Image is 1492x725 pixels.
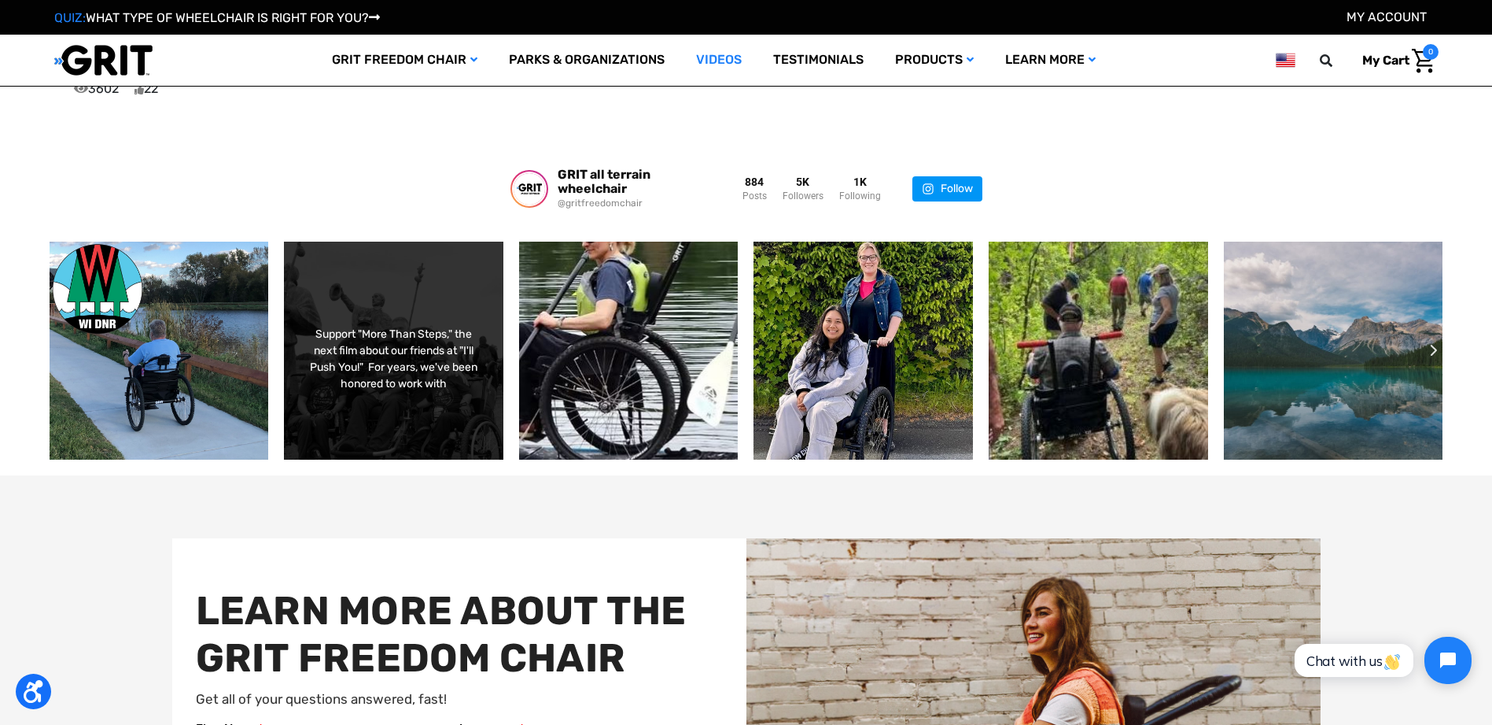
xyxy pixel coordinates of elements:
[558,196,711,210] a: @gritfreedomchair
[753,242,973,460] a: Terrace, British Columbia, Canada, is making the outdoors more accessible to ...
[49,241,270,461] img: Thanks to the Wisconsin Department of Natural Resources, wheels of cheese are...
[941,176,973,202] div: Follow
[783,189,823,203] div: Followers
[1277,623,1485,697] iframe: Tidio Chat
[1327,44,1350,77] input: Search
[1423,44,1439,60] span: 0
[783,175,823,189] div: 5K
[518,213,739,488] img: Looking for adaptive adventure in Connecticut? Look no further than Summit Ad...
[196,690,723,710] p: Get all of your questions answered, fast!
[1362,53,1409,68] span: My Cart
[1224,242,1443,460] a: Rocky Mountain National Park just got more inclusive! 135 ADA-friendly picnic...
[1420,327,1467,374] button: Next slide
[879,35,989,86] a: Products
[1276,50,1295,70] img: us.png
[493,35,680,86] a: Parks & Organizations
[514,173,545,205] img: gritfreedomchair
[839,189,881,203] div: Following
[558,168,711,196] a: GRIT all terrain wheelchair
[912,176,982,202] a: Follow
[74,80,119,98] span: 3602
[742,175,767,189] div: 884
[988,214,1209,487] img: North County Land Trust in Leominster, MA, has GRIT! Click the link in our bi...
[519,242,739,460] a: Looking for adaptive adventure in Connecticut? Look no further than Summit Ad...
[54,10,86,25] span: QUIZ:
[989,35,1111,86] a: Learn More
[1346,9,1427,24] a: Account
[54,10,380,25] a: QUIZ:WHAT TYPE OF WHEELCHAIR IS RIGHT FOR YOU?
[263,65,348,80] span: Phone Number
[989,242,1208,460] a: North County Land Trust in Leominster, MA, has GRIT! Click the link in our bi...
[757,35,879,86] a: Testimonials
[742,189,767,203] div: Posts
[680,35,757,86] a: Videos
[196,587,723,682] h2: LEARN MORE ABOUT THE GRIT FREEDOM CHAIR
[284,242,503,460] a: Support "More Than Steps," the next film about our friends at "I'll Push You!... Support "More Th...
[54,44,153,76] img: GRIT All-Terrain Wheelchair and Mobility Equipment
[305,326,482,392] div: Support "More Than Steps," the next film about our friends at "I'll Push You!"⁠ ⁠ For years, we'v...
[839,175,881,189] div: 1K
[134,80,158,98] span: 22
[1412,49,1435,73] img: Cart
[50,242,269,460] a: Thanks to the Wisconsin Department of Natural Resources, wheels of cheese are...
[699,241,1028,461] img: Terrace, British Columbia, Canada, is making the outdoors more accessible to ...
[1350,44,1439,77] a: Cart with 0 items
[316,35,493,86] a: GRIT Freedom Chair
